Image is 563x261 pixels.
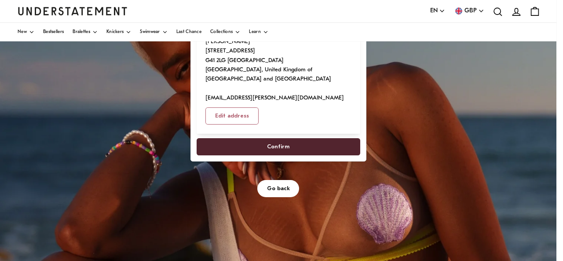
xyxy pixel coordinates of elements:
span: Bestsellers [43,30,64,34]
a: New [18,23,34,41]
a: Collections [210,23,240,41]
span: New [18,30,27,34]
span: Swimwear [140,30,160,34]
span: Knickers [106,30,124,34]
a: Bestsellers [43,23,64,41]
button: GBP [454,6,484,16]
a: Knickers [106,23,131,41]
span: Learn [249,30,261,34]
span: Collections [210,30,233,34]
span: GBP [464,6,477,16]
a: Last Chance [176,23,201,41]
a: Learn [249,23,268,41]
a: Swimwear [140,23,167,41]
a: Understatement Homepage [18,7,128,15]
a: Bralettes [73,23,98,41]
span: EN [430,6,438,16]
span: Bralettes [73,30,90,34]
button: EN [430,6,445,16]
span: Last Chance [176,30,201,34]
